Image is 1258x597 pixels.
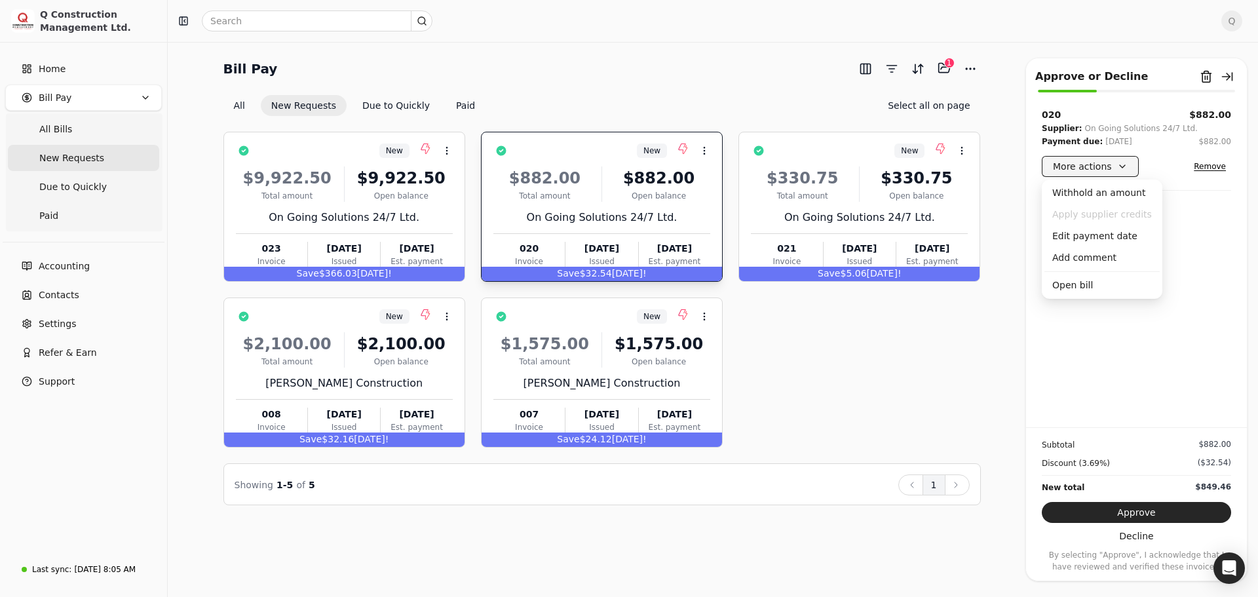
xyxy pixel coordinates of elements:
span: Settings [39,317,76,331]
div: Invoice filter options [223,95,486,116]
div: $24.12 [482,433,722,447]
div: $2,100.00 [236,332,339,356]
span: [DATE]! [354,434,389,444]
div: 023 [236,242,307,256]
span: New [386,311,403,322]
a: Settings [5,311,162,337]
div: $1,575.00 [607,332,710,356]
button: New Requests [261,95,347,116]
span: [DATE]! [867,268,902,279]
div: [DATE] [565,408,638,421]
a: Last sync:[DATE] 8:05 AM [5,558,162,581]
span: Home [39,62,66,76]
input: Search [202,10,432,31]
div: [DATE] [381,242,452,256]
div: [DATE] [565,242,638,256]
span: Refer & Earn [39,346,97,360]
div: On Going Solutions 24/7 Ltd. [493,210,710,225]
div: Issued [308,256,380,267]
div: $1,575.00 [493,332,596,356]
div: [DATE] 8:05 AM [74,564,136,575]
button: $882.00 [1189,108,1231,122]
div: Payment due: [1042,135,1103,148]
div: Open balance [350,190,453,202]
span: Showing [235,480,273,490]
div: $330.75 [751,166,854,190]
div: Open balance [607,190,710,202]
div: Add comment [1044,247,1160,269]
span: Due to Quickly [39,180,107,194]
div: Open balance [865,190,968,202]
div: $882.00 [1198,438,1231,450]
div: $5.06 [739,267,980,281]
a: All Bills [8,116,159,142]
div: [PERSON_NAME] Construction [236,376,453,391]
button: Due to Quickly [352,95,440,116]
div: Total amount [236,190,339,202]
div: Est. payment [381,256,452,267]
span: Accounting [39,260,90,273]
span: Contacts [39,288,79,302]
h2: Bill Pay [223,58,278,79]
a: New Requests [8,145,159,171]
button: Batch (1) [934,58,955,79]
div: Invoice [236,256,307,267]
div: Est. payment [896,256,968,267]
a: Accounting [5,253,162,279]
span: Save [297,268,319,279]
button: Decline [1042,526,1231,547]
p: By selecting "Approve", I acknowledge that I have reviewed and verified these invoices. [1042,549,1231,573]
button: Sort [907,58,928,79]
div: Total amount [236,356,339,368]
div: On Going Solutions 24/7 Ltd. [751,210,968,225]
span: [DATE]! [357,268,392,279]
div: Total amount [751,190,854,202]
button: More actions [1042,156,1139,177]
div: [DATE] [1105,135,1132,148]
span: Paid [39,209,58,223]
div: 021 [751,242,822,256]
div: More actions [1042,180,1162,299]
span: New [386,145,403,157]
div: $882.00 [493,166,596,190]
span: [DATE]! [612,434,647,444]
div: Invoice [236,421,307,433]
div: New total [1042,481,1084,494]
div: Open bill [1044,275,1160,296]
div: $882.00 [1198,136,1231,147]
div: $9,922.50 [350,166,453,190]
button: Approve [1042,502,1231,523]
span: Bill Pay [39,91,71,105]
span: New [901,145,918,157]
div: $2,100.00 [350,332,453,356]
div: Last sync: [32,564,71,575]
div: 1 [944,58,955,68]
span: 1 - 5 [276,480,293,490]
button: Support [5,368,162,395]
a: Paid [8,202,159,229]
div: Issued [824,256,896,267]
a: Contacts [5,282,162,308]
div: On Going Solutions 24/7 Ltd. [1084,122,1197,135]
button: More [960,58,981,79]
span: New [643,145,660,157]
button: Q [1221,10,1242,31]
div: 008 [236,408,307,421]
span: All Bills [39,123,72,136]
div: Supplier: [1042,122,1082,135]
span: New [643,311,660,322]
button: 1 [923,474,945,495]
div: Total amount [493,356,596,368]
button: Apply supplier credits [1044,204,1160,225]
button: Paid [446,95,486,116]
button: $882.00 [1198,135,1231,148]
span: Save [818,268,840,279]
div: [PERSON_NAME] Construction [493,376,710,391]
button: Bill Pay [5,85,162,111]
img: 3171ca1f-602b-4dfe-91f0-0ace091e1481.jpeg [11,9,35,33]
div: Invoice [493,256,565,267]
div: [DATE] [896,242,968,256]
div: [DATE] [381,408,452,421]
div: $32.16 [224,433,465,447]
